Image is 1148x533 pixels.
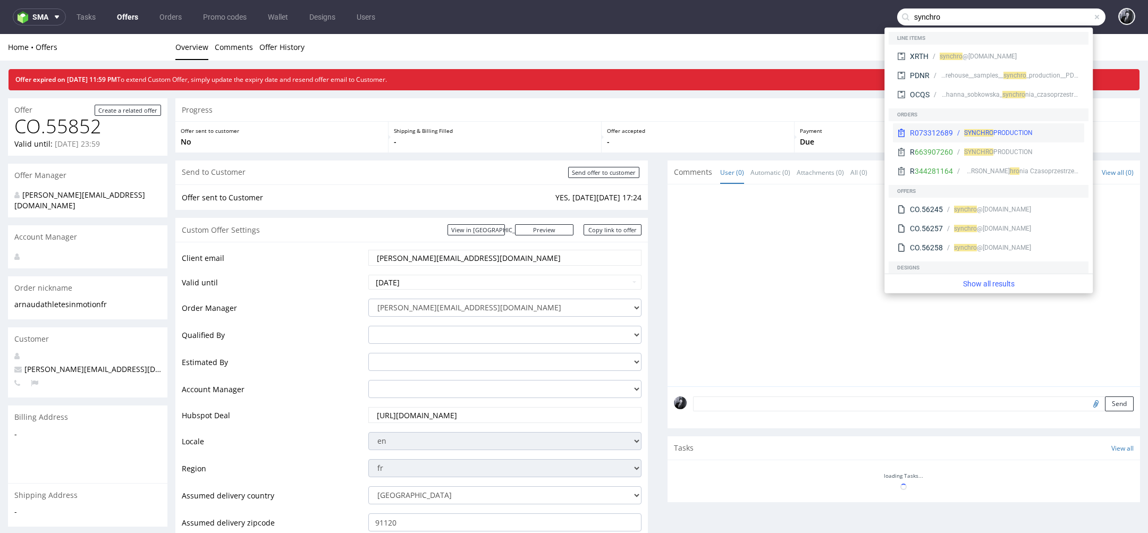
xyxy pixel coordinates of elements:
div: warehouse__samples__ [941,71,1017,80]
div: CO.56245 [910,204,943,215]
span: synchro [954,225,977,232]
div: @[DOMAIN_NAME] [954,205,1031,214]
a: Orders [153,9,188,26]
div: Offer Manager [8,130,167,153]
p: Shipping & Billing Filled [394,93,596,100]
a: 663907260 [915,148,953,156]
span: synchro [954,244,977,251]
div: OCQS [910,89,930,100]
p: Due [800,103,966,113]
span: synchro [954,206,977,213]
a: Wallet [261,9,294,26]
div: [PERSON_NAME] [964,166,1010,176]
div: nia Czasoprzestrzeń Inspiracji [1010,166,1080,176]
div: Account Manager [8,191,167,215]
span: To extend Custom Offer, simply update the expiry date and resend offer email to Customer. [117,41,387,50]
div: R073312689 [910,128,953,138]
span: hro [1017,72,1027,79]
p: No [181,103,383,113]
div: _production__PDNR [1017,71,1081,80]
td: YES, [DATE][DATE] 17:24 [553,157,641,170]
td: Locale [182,397,366,424]
span: SYNCHRO [964,148,993,156]
td: Region [182,424,366,451]
a: View all [1111,410,1134,419]
td: Offer sent to Customer [182,157,553,170]
p: arnaudathletesinmotionfr [14,265,161,276]
a: Attachments (0) [797,127,844,150]
p: Valid until: [14,105,100,115]
div: bds__t120-70-x-50-cm__hanna_sobkowska_ [941,90,1016,99]
div: PDNR [910,70,930,81]
td: Assumed delivery country [182,451,366,478]
a: Preview [515,190,573,201]
span: Comments [674,133,712,143]
a: Home [8,8,36,18]
td: Client email [182,215,366,240]
a: Users [350,9,382,26]
a: Automatic (0) [750,127,790,150]
div: Shipping Address [8,449,167,473]
div: [PERSON_NAME][EMAIL_ADDRESS][DOMAIN_NAME] [14,156,153,176]
input: Send offer to customer [568,133,639,144]
span: - [14,472,161,483]
td: Valid until [182,240,366,264]
div: @[DOMAIN_NAME] [954,243,1031,252]
button: sma [13,9,66,26]
div: nia_czasoprzestrzen_inspiracji__OCQS [1016,90,1080,99]
span: SYNCHRO [964,129,993,137]
td: Estimated By [182,318,366,345]
a: View all (0) [1102,134,1134,143]
div: R [910,147,953,157]
span: sync [1002,91,1016,98]
div: Line items [889,32,1088,45]
div: @[DOMAIN_NAME] [940,52,1017,61]
p: - [607,103,789,113]
span: hro [1010,167,1019,175]
span: sma [32,13,48,21]
p: Order [976,93,1135,100]
p: - [394,103,596,113]
span: sync [1004,72,1017,79]
span: Tasks [674,409,694,419]
img: regular_mini_magick20250520-87-5togz3.jpeg [674,362,687,375]
div: PRODUCTION [964,128,1033,138]
div: Offer [8,64,167,82]
a: Show all results [889,278,1088,289]
td: Account Manager [182,345,366,372]
div: Order nickname [8,242,167,266]
div: Custom Offer Settings [175,184,648,208]
div: R [910,166,953,176]
td: Assumed delivery zipcode [182,478,366,505]
a: User (0) [720,127,744,150]
div: Send to Customer [175,126,648,150]
p: Payment [800,93,966,100]
h1: CO.55852 [14,82,161,103]
time: [DATE] 23:59 [55,105,100,115]
a: Tasks [70,9,102,26]
p: Offer sent to customer [181,93,383,100]
div: Billing Address [8,371,167,395]
span: hro [1016,91,1025,98]
a: Promo codes [197,9,253,26]
p: Offer accepted [607,93,789,100]
span: Offer expired on [DATE] 11:59 PM [15,41,117,50]
a: 344281164 [915,167,953,175]
div: PRODUCTION [964,147,1033,157]
div: CO.56257 [910,223,943,234]
span: synchro [940,53,963,60]
td: Order Manager [182,264,366,291]
a: View in [GEOGRAPHIC_DATA] [448,190,505,201]
a: Offers [36,8,57,18]
div: Progress [175,64,1140,88]
a: Designs [303,9,342,26]
a: All (0) [850,127,867,150]
div: @[DOMAIN_NAME] [954,224,1031,233]
div: CO.56258 [910,242,943,253]
button: Send [1105,362,1134,377]
a: Copy link for customers [584,190,642,201]
p: - [976,103,1135,113]
td: Qualified By [182,291,366,318]
div: Designs [889,261,1088,274]
img: logo [18,11,32,23]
